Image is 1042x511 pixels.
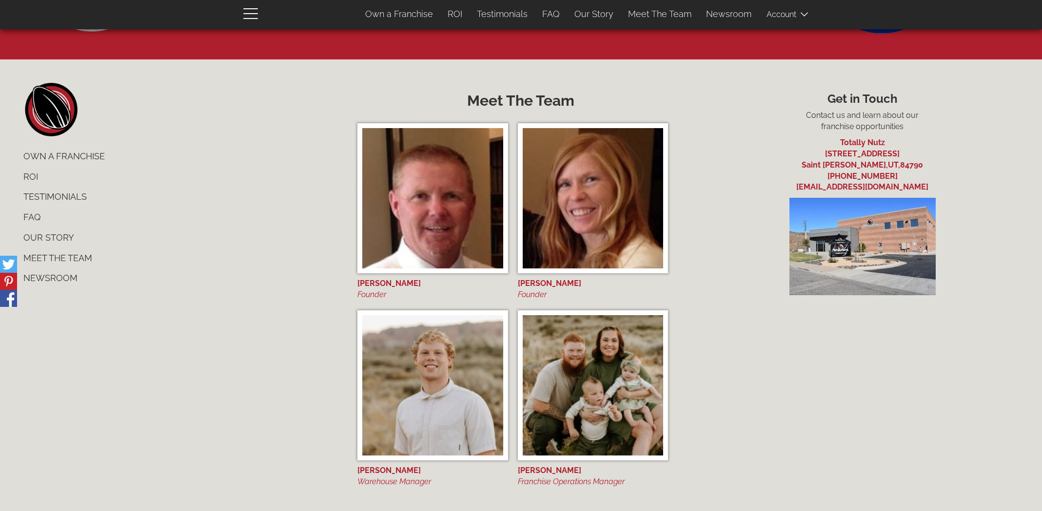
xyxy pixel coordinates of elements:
span: Saint [PERSON_NAME] [802,160,886,170]
img: Totally Nutz Building [789,198,936,295]
img: Miles [523,315,663,455]
a: ROI [16,167,343,187]
a: Own a Franchise [16,146,343,167]
a: [STREET_ADDRESS] Saint [PERSON_NAME],UT,84790 [699,149,1026,170]
a: Our Story [567,4,621,24]
a: Own a Franchise [358,4,440,24]
a: Our Story [16,227,343,248]
span: UT [888,160,898,170]
a: Totally Nutz [840,138,885,147]
a: Testimonials [470,4,535,24]
a: [PHONE_NUMBER] [827,171,898,181]
p: Contact us and learn about our franchise opportunities [699,110,1026,132]
img: Yvette Barker [523,128,663,268]
a: Yvette Barker [PERSON_NAME] Founder [518,123,668,301]
div: [PERSON_NAME] [357,278,508,289]
a: Meet The Team [621,4,699,24]
div: [STREET_ADDRESS] [699,149,1026,160]
a: Miles [PERSON_NAME] Franchise Operations Manager [518,310,668,488]
span: 84790 [900,160,923,170]
div: [PERSON_NAME] [518,465,668,476]
img: Matt Barker [362,128,503,268]
a: FAQ [16,207,343,227]
div: Franchise Operations Manager [518,476,668,488]
a: FAQ [535,4,567,24]
a: Testimonials [16,187,343,207]
a: Meet The Team [16,248,343,268]
div: [PERSON_NAME] [357,465,508,476]
div: Warehouse Manager [357,476,508,488]
a: Newsroom [16,268,343,288]
a: Newsroom [699,4,759,24]
h3: Get in Touch [699,93,1026,105]
div: Founder [357,289,508,301]
div: [PERSON_NAME] [518,278,668,289]
img: Dawson Barker [362,315,503,455]
a: Dawson Barker [PERSON_NAME] Warehouse Manager [357,310,508,488]
a: home [24,83,78,136]
h2: Meet The Team [357,93,684,109]
a: Matt Barker [PERSON_NAME] Founder [357,123,508,301]
a: [EMAIL_ADDRESS][DOMAIN_NAME] [796,182,928,191]
div: Founder [518,289,668,301]
a: ROI [440,4,470,24]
